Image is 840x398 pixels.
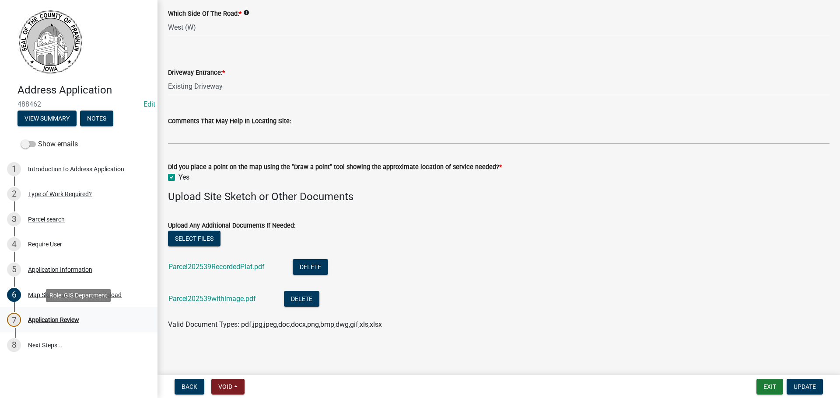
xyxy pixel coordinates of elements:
div: Parcel search [28,216,65,222]
div: 3 [7,212,21,226]
div: 2 [7,187,21,201]
button: Void [211,379,245,395]
div: Type of Work Required? [28,191,92,197]
button: Exit [756,379,783,395]
div: Map Sketch and Document Upload [28,292,122,298]
img: Franklin County, Iowa [17,9,83,75]
div: Role: GIS Department [46,289,111,302]
h4: Address Application [17,84,150,97]
label: Comments That May Help In Locating Site: [168,118,291,125]
div: 8 [7,338,21,352]
i: info [243,10,249,16]
div: Require User [28,241,62,247]
wm-modal-confirm: Notes [80,115,113,122]
wm-modal-confirm: Delete Document [293,263,328,272]
label: Which Side Of The Road: [168,11,241,17]
div: Introduction to Address Application [28,166,124,172]
button: View Summary [17,111,77,126]
span: Void [218,383,232,390]
span: Update [794,383,816,390]
label: Yes [178,172,189,183]
span: Valid Document Types: pdf,jpg,jpeg,doc,docx,png,bmp,dwg,gif,xls,xlsx [168,320,382,329]
label: Upload Any Additional Documents If Needed: [168,223,295,229]
h4: Upload Site Sketch or Other Documents [168,190,829,203]
button: Delete [284,291,319,307]
div: 5 [7,263,21,277]
div: 1 [7,162,21,176]
wm-modal-confirm: Delete Document [284,295,319,304]
label: Did you place a point on the map using the "Draw a point" tool showing the approximate location o... [168,164,502,170]
div: 7 [7,313,21,327]
div: 6 [7,288,21,302]
div: Application Review [28,317,79,323]
label: Driveway Entrance: [168,70,225,76]
wm-modal-confirm: Summary [17,115,77,122]
button: Notes [80,111,113,126]
label: Show emails [21,139,78,149]
button: Select files [168,231,220,246]
span: 488462 [17,100,140,108]
a: Parcel202539withimage.pdf [168,294,256,303]
a: Parcel202539RecordedPlat.pdf [168,263,265,271]
button: Back [175,379,204,395]
div: Application Information [28,266,92,273]
wm-modal-confirm: Edit Application Number [143,100,155,108]
button: Delete [293,259,328,275]
span: Back [182,383,197,390]
div: 4 [7,237,21,251]
button: Update [787,379,823,395]
a: Edit [143,100,155,108]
